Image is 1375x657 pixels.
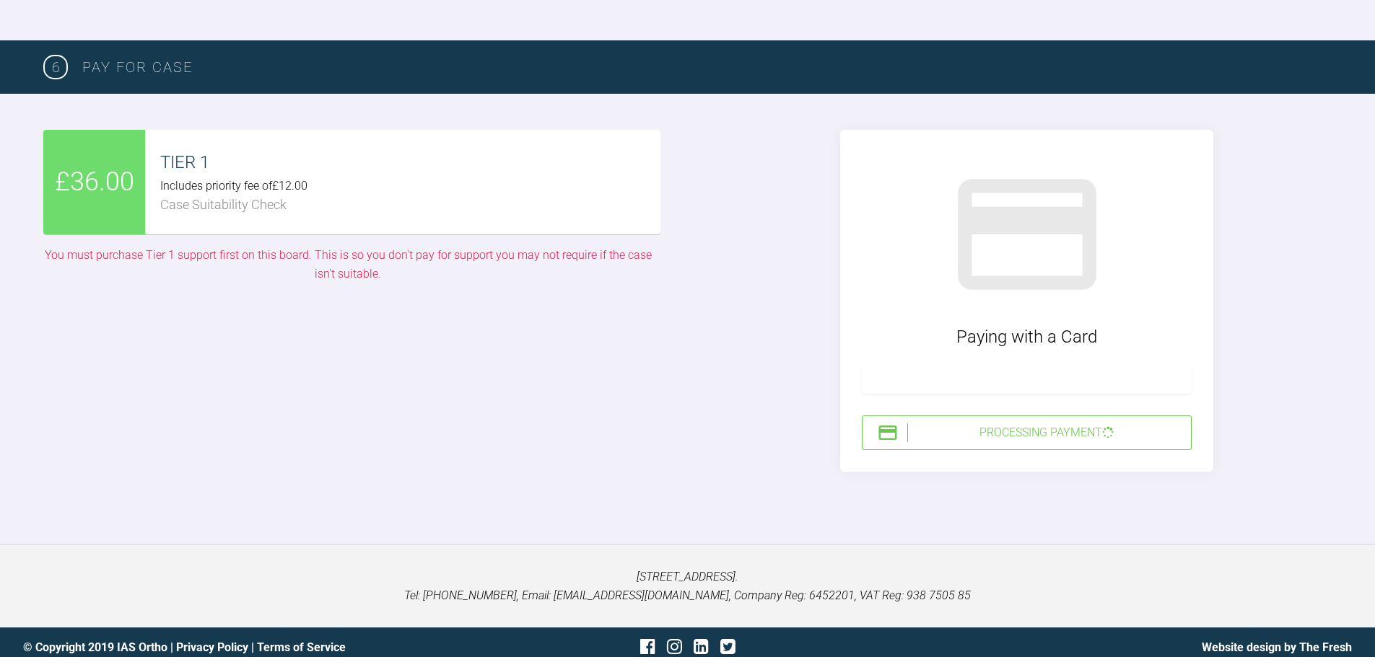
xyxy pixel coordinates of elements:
img: stripeIcon.ae7d7783.svg [877,422,899,444]
a: Terms of Service [257,640,346,654]
span: £36.00 [55,162,134,203]
div: Includes priority fee of £12.00 [160,177,660,195]
p: [STREET_ADDRESS]. Tel: [PHONE_NUMBER], Email: [EMAIL_ADDRESS][DOMAIN_NAME], Company Reg: 6452201,... [23,568,1352,604]
div: Processing Payment [907,423,1185,442]
a: Website design by The Fresh [1202,640,1352,654]
iframe: Secure card payment input frame [871,373,1182,387]
div: TIER 1 [160,149,660,176]
div: You must purchase Tier 1 support first on this board. This is so you don't pay for support you ma... [43,246,653,283]
span: 6 [43,55,68,79]
div: © Copyright 2019 IAS Ortho | | [23,638,466,657]
img: stripeGray.902526a8.svg [944,151,1110,317]
div: Paying with a Card [862,323,1192,350]
div: Case Suitability Check [160,195,660,216]
a: Privacy Policy [176,640,248,654]
h3: PAY FOR CASE [82,56,1332,79]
